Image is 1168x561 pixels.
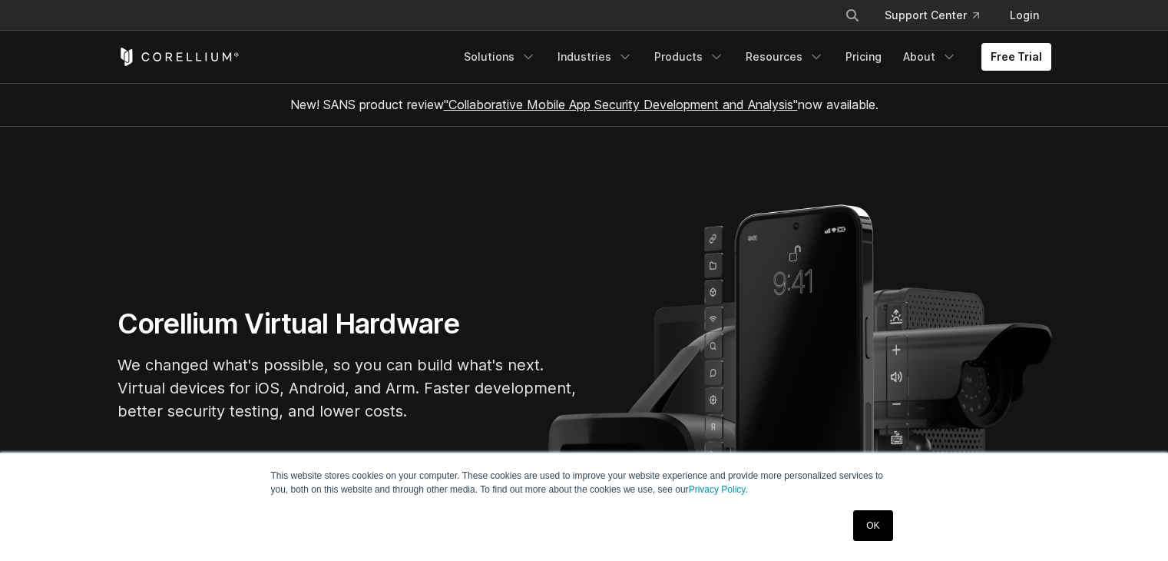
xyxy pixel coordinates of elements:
[444,97,798,112] a: "Collaborative Mobile App Security Development and Analysis"
[290,97,878,112] span: New! SANS product review now available.
[548,43,642,71] a: Industries
[117,48,240,66] a: Corellium Home
[117,307,578,341] h1: Corellium Virtual Hardware
[455,43,1051,71] div: Navigation Menu
[836,43,891,71] a: Pricing
[826,2,1051,29] div: Navigation Menu
[271,469,898,496] p: This website stores cookies on your computer. These cookies are used to improve your website expe...
[872,2,991,29] a: Support Center
[853,510,892,541] a: OK
[736,43,833,71] a: Resources
[839,2,866,29] button: Search
[689,484,748,495] a: Privacy Policy.
[455,43,545,71] a: Solutions
[998,2,1051,29] a: Login
[894,43,966,71] a: About
[645,43,733,71] a: Products
[981,43,1051,71] a: Free Trial
[117,354,578,423] p: We changed what's possible, so you can build what's next. Virtual devices for iOS, Android, and A...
